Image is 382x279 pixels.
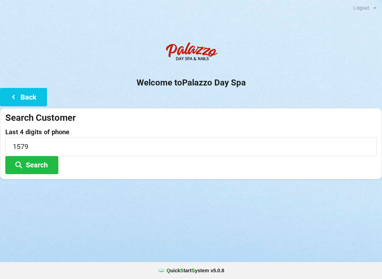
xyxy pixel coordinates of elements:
div: Search Customer [5,112,377,124]
b: uick tart ystem v 5.0.8 [167,267,224,274]
label: Last 4 digits of phone [5,129,377,136]
span: S [180,268,184,273]
span: Q [167,268,170,273]
img: PalazzoDaySpaNails-Logo.png [163,38,219,67]
span: S [191,268,195,273]
input: 0000 [5,137,377,156]
div: Logout [353,5,369,10]
img: favicon.ico [158,267,165,274]
button: Search [5,156,58,174]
